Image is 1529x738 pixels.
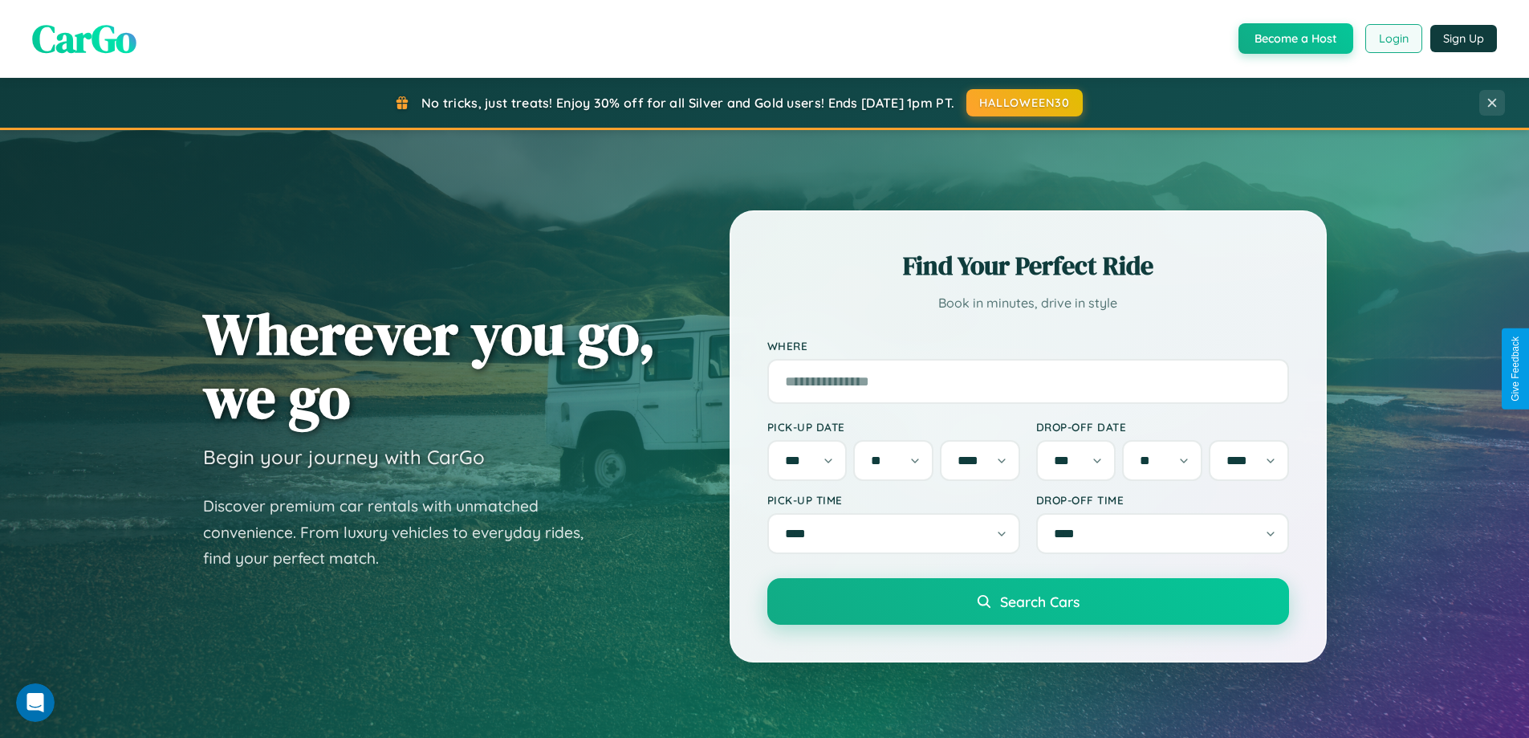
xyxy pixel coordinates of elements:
[16,683,55,722] iframe: Intercom live chat
[1430,25,1497,52] button: Sign Up
[767,292,1289,315] p: Book in minutes, drive in style
[1036,420,1289,434] label: Drop-off Date
[421,95,954,111] span: No tricks, just treats! Enjoy 30% off for all Silver and Gold users! Ends [DATE] 1pm PT.
[767,493,1020,507] label: Pick-up Time
[203,302,656,429] h1: Wherever you go, we go
[1036,493,1289,507] label: Drop-off Time
[1510,336,1521,402] div: Give Feedback
[203,493,604,572] p: Discover premium car rentals with unmatched convenience. From luxury vehicles to everyday rides, ...
[966,89,1083,116] button: HALLOWEEN30
[767,248,1289,283] h2: Find Your Perfect Ride
[203,445,485,469] h3: Begin your journey with CarGo
[767,339,1289,353] label: Where
[1238,23,1353,54] button: Become a Host
[1000,593,1080,610] span: Search Cars
[1365,24,1422,53] button: Login
[767,578,1289,625] button: Search Cars
[32,12,136,65] span: CarGo
[767,420,1020,434] label: Pick-up Date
